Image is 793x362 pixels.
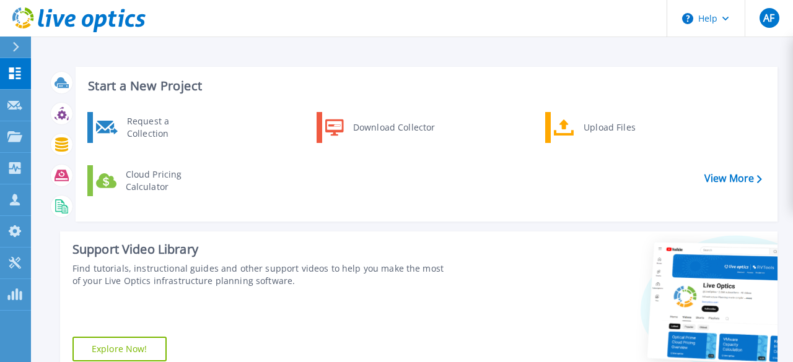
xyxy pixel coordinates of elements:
h3: Start a New Project [88,79,761,93]
a: View More [704,173,762,184]
a: Download Collector [317,112,444,143]
div: Support Video Library [72,241,445,257]
div: Download Collector [347,115,440,140]
div: Cloud Pricing Calculator [120,168,211,193]
a: Upload Files [545,112,672,143]
div: Request a Collection [121,115,211,140]
a: Request a Collection [87,112,214,143]
div: Find tutorials, instructional guides and other support videos to help you make the most of your L... [72,262,445,287]
span: AF [763,13,774,23]
div: Upload Files [577,115,669,140]
a: Explore Now! [72,337,167,361]
a: Cloud Pricing Calculator [87,165,214,196]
